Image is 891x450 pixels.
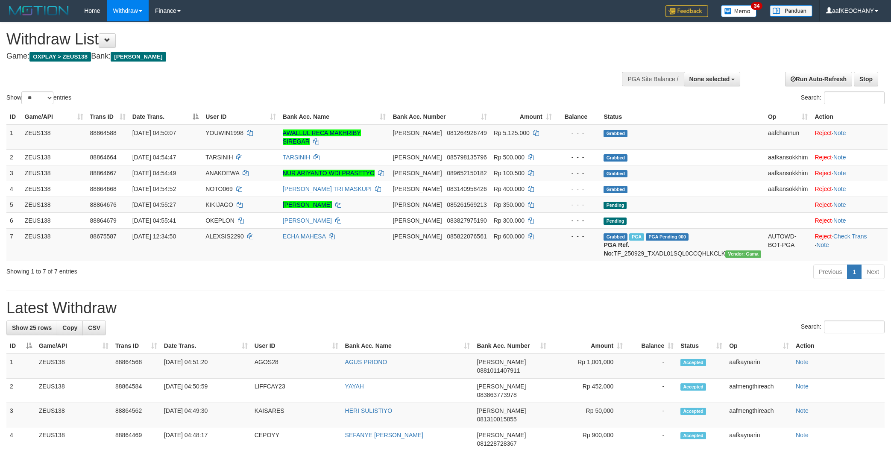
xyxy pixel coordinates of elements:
th: Action [792,338,885,354]
span: [DATE] 04:54:52 [132,185,176,192]
span: Pending [604,202,627,209]
th: Trans ID: activate to sort column ascending [112,338,161,354]
span: [PERSON_NAME] [111,52,166,62]
a: Note [796,359,809,365]
a: Note [796,432,809,438]
span: Rp 100.500 [494,170,525,176]
td: ZEUS138 [21,149,87,165]
th: Balance: activate to sort column ascending [626,338,677,354]
a: Reject [815,129,832,136]
span: Grabbed [604,154,627,162]
a: Stop [854,72,878,86]
span: 88864588 [90,129,117,136]
td: AGOS28 [251,354,342,379]
th: User ID: activate to sort column ascending [202,109,279,125]
a: CSV [82,321,106,335]
td: - [626,379,677,403]
td: Rp 1,001,000 [550,354,626,379]
h1: Withdraw List [6,31,586,48]
a: Reject [815,201,832,208]
td: aafmengthireach [726,403,792,427]
a: AGUS PRIONO [345,359,387,365]
td: 2 [6,379,35,403]
span: Copy 085798135796 to clipboard [447,154,487,161]
th: Amount: activate to sort column ascending [550,338,626,354]
td: 6 [6,212,21,228]
a: Note [796,407,809,414]
td: ZEUS138 [21,212,87,228]
a: [PERSON_NAME] TRI MASKUPI [283,185,372,192]
a: [PERSON_NAME] [283,217,332,224]
div: - - - [559,232,597,241]
td: LIFFCAY23 [251,379,342,403]
td: aafchannun [765,125,811,150]
span: Copy 083827975190 to clipboard [447,217,487,224]
span: None selected [689,76,730,82]
td: 3 [6,403,35,427]
td: ZEUS138 [21,125,87,150]
span: Marked by aafpengsreynich [629,233,644,241]
a: Next [861,265,885,279]
span: 88864676 [90,201,117,208]
span: 88864664 [90,154,117,161]
img: Button%20Memo.svg [721,5,757,17]
span: OKEPLON [205,217,234,224]
button: None selected [684,72,741,86]
a: Note [833,201,846,208]
span: NOTO069 [205,185,233,192]
td: ZEUS138 [21,228,87,261]
span: [DATE] 04:55:27 [132,201,176,208]
td: AUTOWD-BOT-PGA [765,228,811,261]
th: Game/API: activate to sort column ascending [21,109,87,125]
span: TARSINIH [205,154,233,161]
th: Game/API: activate to sort column ascending [35,338,112,354]
span: Copy 085822076561 to clipboard [447,233,487,240]
span: Pending [604,218,627,225]
a: TARSINIH [283,154,310,161]
a: 1 [847,265,862,279]
td: · [811,181,888,197]
a: Note [833,185,846,192]
td: [DATE] 04:51:20 [161,354,251,379]
th: Amount: activate to sort column ascending [490,109,555,125]
td: ZEUS138 [35,379,112,403]
span: 88864679 [90,217,117,224]
select: Showentries [21,91,53,104]
img: Feedback.jpg [665,5,708,17]
td: · [811,165,888,181]
h1: Latest Withdraw [6,300,885,317]
span: Copy 085261569213 to clipboard [447,201,487,208]
th: Action [811,109,888,125]
b: PGA Ref. No: [604,241,629,257]
td: aafkansokkhim [765,165,811,181]
td: Rp 452,000 [550,379,626,403]
a: Reject [815,154,832,161]
a: ECHA MAHESA [283,233,325,240]
a: Copy [57,321,83,335]
div: Showing 1 to 7 of 7 entries [6,264,365,276]
span: Show 25 rows [12,324,52,331]
span: Rp 400.000 [494,185,525,192]
th: Op: activate to sort column ascending [765,109,811,125]
a: Note [796,383,809,390]
img: MOTION_logo.png [6,4,71,17]
span: Copy 081228728367 to clipboard [477,440,516,447]
span: Vendor URL: https://trx31.1velocity.biz [725,250,761,258]
td: [DATE] 04:49:30 [161,403,251,427]
th: Status [600,109,765,125]
a: Note [816,241,829,248]
td: 5 [6,197,21,212]
td: ZEUS138 [21,197,87,212]
td: aafkansokkhim [765,149,811,165]
span: Accepted [680,408,706,415]
a: Note [833,170,846,176]
div: - - - [559,169,597,177]
td: 1 [6,354,35,379]
th: Op: activate to sort column ascending [726,338,792,354]
span: 34 [751,2,762,10]
div: PGA Site Balance / [622,72,683,86]
span: Grabbed [604,170,627,177]
th: Status: activate to sort column ascending [677,338,726,354]
span: [DATE] 04:50:07 [132,129,176,136]
span: [PERSON_NAME] [393,154,442,161]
